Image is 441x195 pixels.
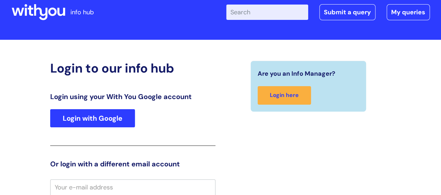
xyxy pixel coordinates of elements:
[258,68,335,79] span: Are you an Info Manager?
[50,92,215,101] h3: Login using your With You Google account
[387,4,430,20] a: My queries
[50,109,135,127] a: Login with Google
[226,5,308,20] input: Search
[70,7,94,18] p: info hub
[50,160,215,168] h3: Or login with a different email account
[258,86,311,105] a: Login here
[50,61,215,76] h2: Login to our info hub
[319,4,375,20] a: Submit a query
